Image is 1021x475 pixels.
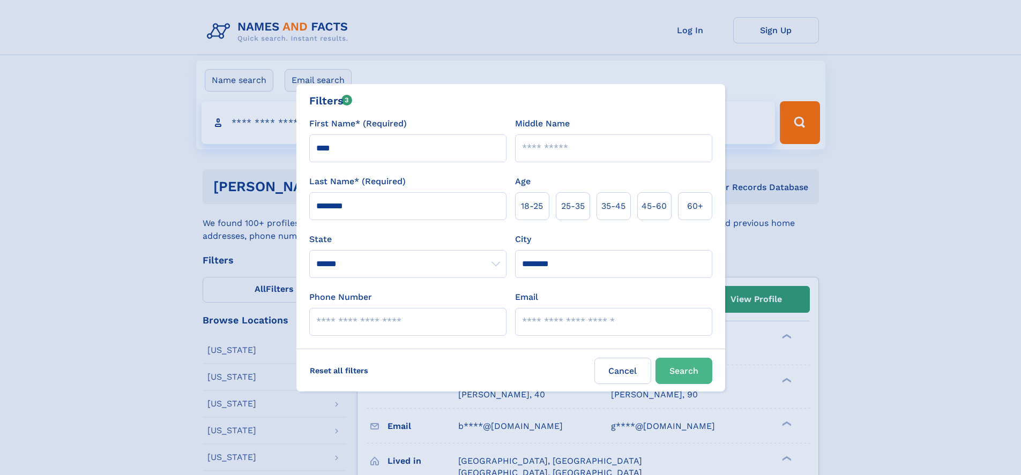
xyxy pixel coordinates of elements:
label: Reset all filters [303,358,375,383]
div: Filters [309,93,353,109]
label: Cancel [594,358,651,384]
label: City [515,233,531,246]
label: Age [515,175,531,188]
button: Search [655,358,712,384]
label: First Name* (Required) [309,117,407,130]
label: Middle Name [515,117,570,130]
span: 60+ [687,200,703,213]
label: State [309,233,506,246]
label: Email [515,291,538,304]
label: Phone Number [309,291,372,304]
span: 45‑60 [642,200,667,213]
span: 25‑35 [561,200,585,213]
span: 18‑25 [521,200,543,213]
span: 35‑45 [601,200,625,213]
label: Last Name* (Required) [309,175,406,188]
